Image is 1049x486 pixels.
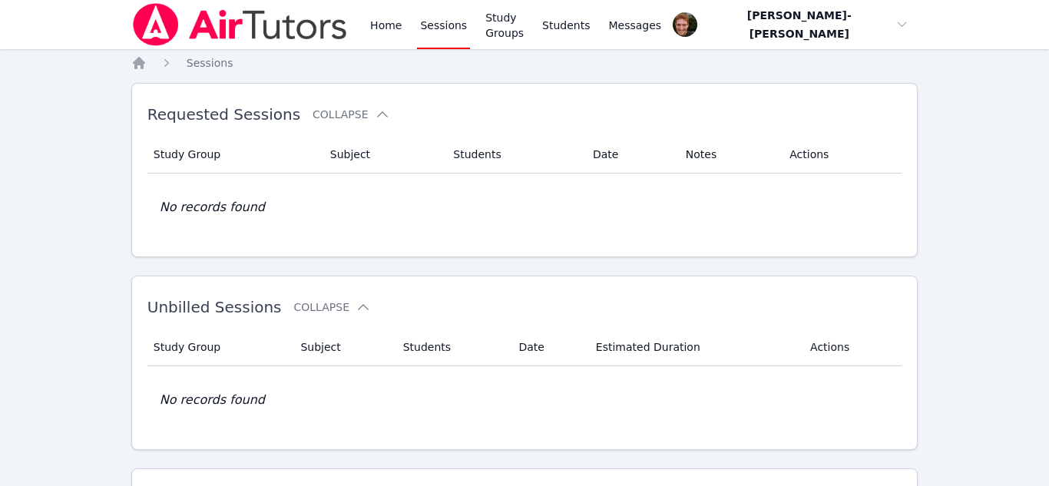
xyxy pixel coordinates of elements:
[444,136,584,174] th: Students
[147,136,321,174] th: Study Group
[147,366,902,434] td: No records found
[131,55,918,71] nav: Breadcrumb
[313,107,389,122] button: Collapse
[321,136,445,174] th: Subject
[780,136,902,174] th: Actions
[147,105,300,124] span: Requested Sessions
[187,55,233,71] a: Sessions
[677,136,780,174] th: Notes
[609,18,662,33] span: Messages
[187,57,233,69] span: Sessions
[509,329,586,366] th: Date
[131,3,349,46] img: Air Tutors
[801,329,902,366] th: Actions
[587,329,801,366] th: Estimated Duration
[147,329,292,366] th: Study Group
[291,329,393,366] th: Subject
[147,298,282,316] span: Unbilled Sessions
[394,329,510,366] th: Students
[147,174,902,241] td: No records found
[584,136,677,174] th: Date
[294,299,371,315] button: Collapse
